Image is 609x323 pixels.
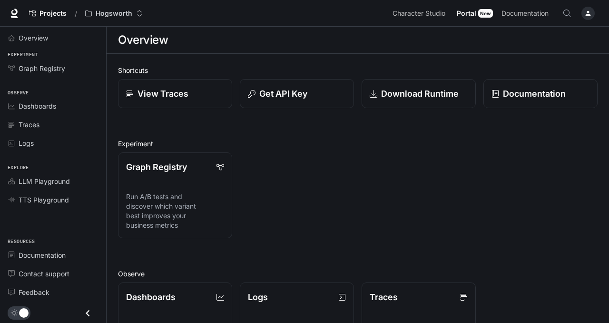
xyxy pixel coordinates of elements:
[362,79,476,108] a: Download Runtime
[501,8,549,20] span: Documentation
[118,269,598,279] h2: Observe
[118,79,232,108] a: View Traces
[19,138,34,148] span: Logs
[126,192,224,230] p: Run A/B tests and discover which variant best improves your business metrics
[19,195,69,205] span: TTS Playground
[96,10,132,18] p: Hogsworth
[19,63,65,73] span: Graph Registry
[453,4,497,23] a: PortalNew
[370,291,398,303] p: Traces
[478,9,493,18] div: New
[81,4,147,23] button: Open workspace menu
[118,139,598,149] h2: Experiment
[71,9,81,19] div: /
[240,79,354,108] button: Get API Key
[483,79,598,108] a: Documentation
[19,33,48,43] span: Overview
[19,269,69,279] span: Contact support
[389,4,452,23] a: Character Studio
[558,4,577,23] button: Open Command Menu
[4,98,102,114] a: Dashboards
[19,307,29,318] span: Dark mode toggle
[4,265,102,282] a: Contact support
[138,87,188,100] p: View Traces
[4,247,102,263] a: Documentation
[19,250,66,260] span: Documentation
[118,30,168,50] h1: Overview
[4,116,102,133] a: Traces
[4,60,102,77] a: Graph Registry
[126,161,187,173] p: Graph Registry
[77,303,98,323] button: Close drawer
[25,4,71,23] a: Go to projects
[19,101,56,111] span: Dashboards
[259,87,307,100] p: Get API Key
[39,10,67,18] span: Projects
[4,284,102,301] a: Feedback
[19,176,70,186] span: LLM Playground
[126,291,176,303] p: Dashboards
[503,87,566,100] p: Documentation
[393,8,445,20] span: Character Studio
[248,291,268,303] p: Logs
[381,87,459,100] p: Download Runtime
[4,30,102,46] a: Overview
[4,173,102,190] a: LLM Playground
[19,287,49,297] span: Feedback
[118,65,598,75] h2: Shortcuts
[19,120,39,130] span: Traces
[4,192,102,208] a: TTS Playground
[4,135,102,151] a: Logs
[457,8,476,20] span: Portal
[118,152,232,238] a: Graph RegistryRun A/B tests and discover which variant best improves your business metrics
[498,4,556,23] a: Documentation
